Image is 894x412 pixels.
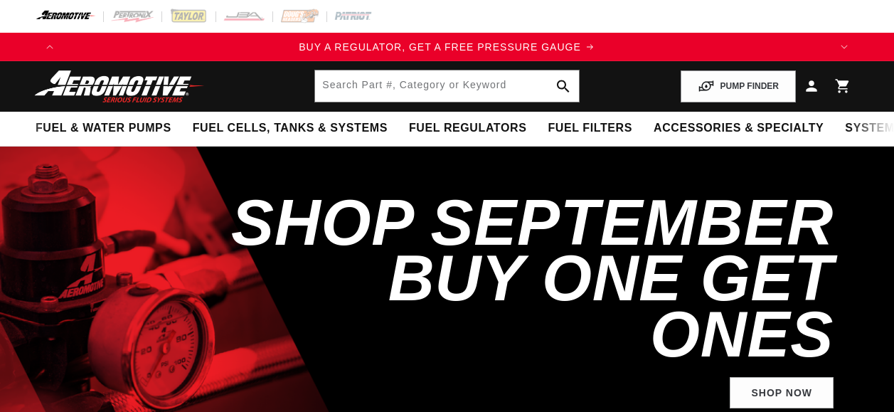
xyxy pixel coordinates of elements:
[537,112,643,145] summary: Fuel Filters
[64,39,830,55] a: BUY A REGULATOR, GET A FREE PRESSURE GAUGE
[182,112,398,145] summary: Fuel Cells, Tanks & Systems
[64,39,830,55] div: Announcement
[25,112,182,145] summary: Fuel & Water Pumps
[225,195,834,363] h2: SHOP SEPTEMBER BUY ONE GET ONES
[398,112,537,145] summary: Fuel Regulators
[654,121,824,136] span: Accessories & Specialty
[315,70,578,102] input: Search by Part Number, Category or Keyword
[193,121,388,136] span: Fuel Cells, Tanks & Systems
[64,39,830,55] div: 1 of 4
[643,112,834,145] summary: Accessories & Specialty
[548,121,632,136] span: Fuel Filters
[548,70,579,102] button: search button
[830,33,858,61] button: Translation missing: en.sections.announcements.next_announcement
[31,70,208,103] img: Aeromotive
[36,33,64,61] button: Translation missing: en.sections.announcements.previous_announcement
[681,70,796,102] button: PUMP FINDER
[409,121,526,136] span: Fuel Regulators
[36,121,171,136] span: Fuel & Water Pumps
[730,377,834,409] a: Shop Now
[299,41,581,53] span: BUY A REGULATOR, GET A FREE PRESSURE GAUGE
